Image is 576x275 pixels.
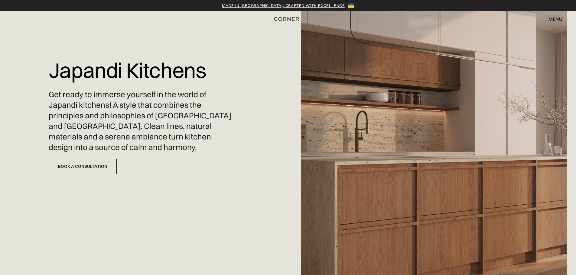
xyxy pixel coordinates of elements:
a: home [267,15,309,23]
h1: Japandi Kitchens [49,54,206,86]
p: Get ready to immerse yourself in the world of Japandi kitchens! A style that combines the princip... [49,89,236,153]
a: Made in [GEOGRAPHIC_DATA], crafted with excellence [222,2,345,8]
div: menu [548,17,562,21]
div: menu [542,14,562,24]
a: Book a Consultation [49,159,117,174]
